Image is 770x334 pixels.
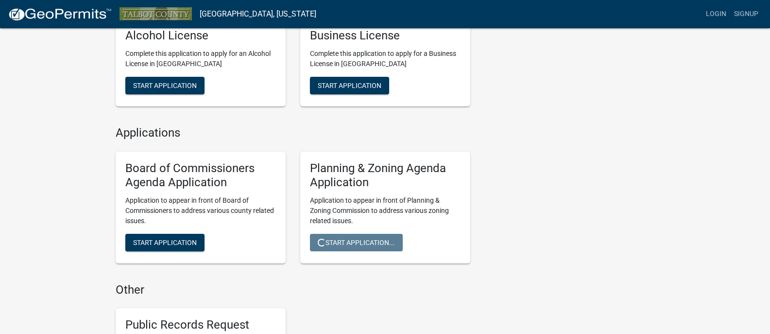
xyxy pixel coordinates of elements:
[125,49,276,69] p: Complete this application to apply for an Alcohol License in [GEOGRAPHIC_DATA]
[730,5,762,23] a: Signup
[120,7,192,20] img: Talbot County, Georgia
[200,6,316,22] a: [GEOGRAPHIC_DATA], [US_STATE]
[310,77,389,94] button: Start Application
[116,126,470,140] h4: Applications
[318,238,395,246] span: Start Application...
[310,49,461,69] p: Complete this application to apply for a Business License in [GEOGRAPHIC_DATA]
[125,318,276,332] h5: Public Records Request
[125,195,276,226] p: Application to appear in front of Board of Commissioners to address various county related issues.
[318,82,381,89] span: Start Application
[125,234,205,251] button: Start Application
[702,5,730,23] a: Login
[116,283,470,297] h4: Other
[125,29,276,43] h5: Alcohol License
[133,238,197,246] span: Start Application
[125,161,276,190] h5: Board of Commissioners Agenda Application
[125,77,205,94] button: Start Application
[310,195,461,226] p: Application to appear in front of Planning & Zoning Commission to address various zoning related ...
[133,82,197,89] span: Start Application
[310,234,403,251] button: Start Application...
[310,29,461,43] h5: Business License
[310,161,461,190] h5: Planning & Zoning Agenda Application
